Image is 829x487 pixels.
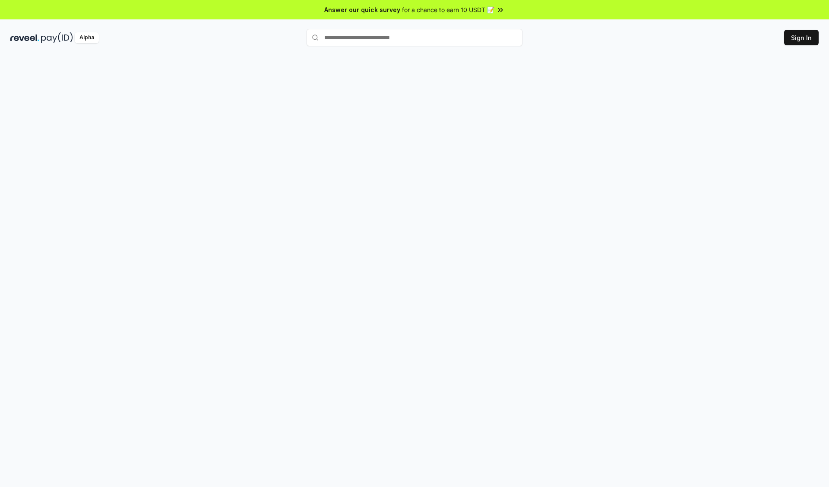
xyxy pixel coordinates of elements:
button: Sign In [784,30,819,45]
div: Alpha [75,32,99,43]
span: for a chance to earn 10 USDT 📝 [402,5,494,14]
img: reveel_dark [10,32,39,43]
img: pay_id [41,32,73,43]
span: Answer our quick survey [324,5,400,14]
